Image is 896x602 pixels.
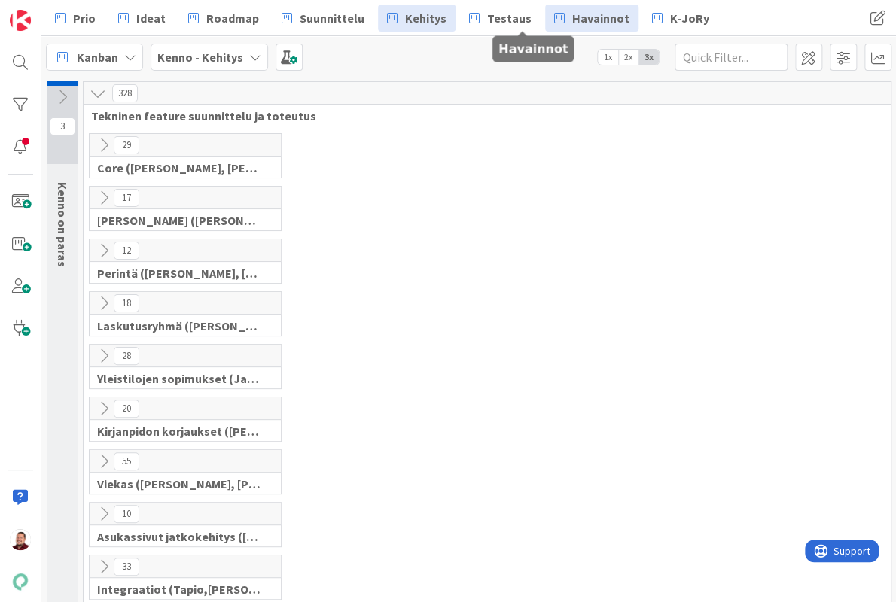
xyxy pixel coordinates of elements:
[114,189,139,207] span: 17
[487,9,532,27] span: Testaus
[460,5,541,32] a: Testaus
[97,318,262,333] span: Laskutusryhmä (Antti, Harri, Keijo)
[273,5,373,32] a: Suunnittelu
[300,9,364,27] span: Suunnittelu
[114,558,139,576] span: 33
[378,5,456,32] a: Kehitys
[97,266,262,281] span: Perintä (Jaakko, PetriH, MikkoV, Pasi)
[77,48,118,66] span: Kanban
[545,5,638,32] a: Havainnot
[114,452,139,470] span: 55
[97,529,262,544] span: Asukassivut jatkokehitys (Rasmus, TommiH, Bella)
[670,9,709,27] span: K-JoRy
[97,371,262,386] span: Yleistilojen sopimukset (Jaakko, VilleP, TommiL, Simo)
[618,50,638,65] span: 2x
[97,476,262,491] span: Viekas (Samuli, Saara, Mika, Pirjo, Keijo, TommiHä, Rasmus)
[10,571,31,592] img: avatar
[109,5,175,32] a: Ideat
[114,400,139,418] span: 20
[114,505,139,523] span: 10
[73,9,96,27] span: Prio
[638,50,659,65] span: 3x
[91,108,872,123] span: Tekninen feature suunnittelu ja toteutus
[46,5,105,32] a: Prio
[97,582,262,597] span: Integraatiot (Tapio,Santeri,Marko,HarriJ)
[498,42,568,56] h5: Havainnot
[643,5,718,32] a: K-JoRy
[97,160,262,175] span: Core (Pasi, Jussi, JaakkoHä, Jyri, Leo, MikkoK, Väinö)
[10,10,31,31] img: Visit kanbanzone.com
[179,5,268,32] a: Roadmap
[675,44,788,71] input: Quick Filter...
[55,182,70,267] span: Kenno on paras
[50,117,75,135] span: 3
[405,9,446,27] span: Kehitys
[598,50,618,65] span: 1x
[572,9,629,27] span: Havainnot
[206,9,259,27] span: Roadmap
[114,136,139,154] span: 29
[10,529,31,550] img: JS
[29,2,66,20] span: Support
[157,50,243,65] b: Kenno - Kehitys
[112,84,138,102] span: 328
[114,294,139,312] span: 18
[114,347,139,365] span: 28
[97,424,262,439] span: Kirjanpidon korjaukset (Jussi, JaakkoHä)
[136,9,166,27] span: Ideat
[97,213,262,228] span: Halti (Sebastian, VilleH, Riikka, Antti, MikkoV, PetriH, PetriM)
[114,242,139,260] span: 12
